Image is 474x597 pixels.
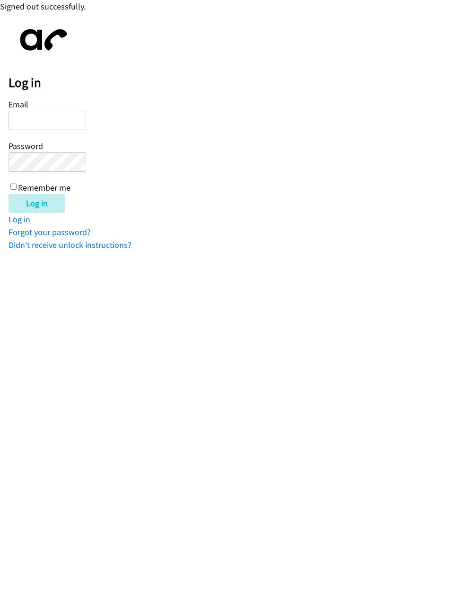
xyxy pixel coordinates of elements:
[9,227,91,237] a: Forgot your password?
[9,99,28,110] label: Email
[9,140,43,151] label: Password
[18,182,70,193] label: Remember me
[9,194,65,213] input: Log in
[9,239,132,250] a: Didn't receive unlock instructions?
[9,75,474,91] h2: Log in
[9,214,30,225] a: Log in
[9,21,75,59] img: aphone-8a226864a2ddd6a5e75d1ebefc011f4aa8f32683c2d82f3fb0802fe031f96514.svg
